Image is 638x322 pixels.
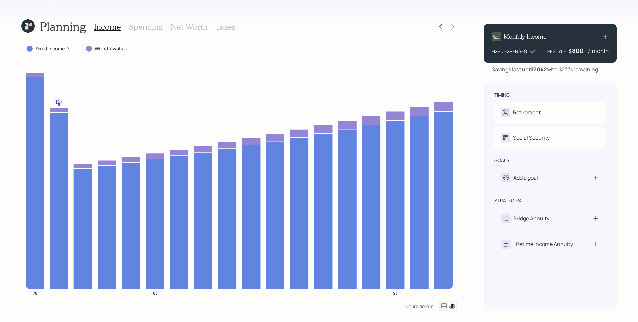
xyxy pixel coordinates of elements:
div: Social Security [513,134,550,142]
h3: Income [94,22,121,32]
tspan: 83 [153,290,158,296]
div: Retirement [513,108,541,116]
div: Bridge Annuity [513,214,549,222]
h3: Spending [129,22,163,32]
h4: Monthly Income [504,33,547,40]
div: Lifetime Income Annuity [513,240,573,248]
h1: Planning [40,19,86,34]
div: Future dollars [404,303,433,309]
b: 2042 [533,66,547,73]
tspan: 93 [393,290,398,296]
div: timing [494,92,510,98]
label: Withdrawals [95,45,123,52]
div: LIFESTYLE [544,48,566,55]
h3: Net Worth [171,22,208,32]
h4: $ [569,47,572,55]
h4: / month [588,47,609,55]
div: goals [494,157,509,164]
div: Add a goal [513,174,538,182]
div: FIXED EXPENSES [492,48,527,55]
label: Fixed Income [35,45,65,52]
div: Savings last until with $233k remaining [492,65,598,73]
h3: Taxes [216,22,235,32]
tspan: 78 [33,290,37,296]
div: strategies [494,197,521,204]
div: 800 [572,47,588,55]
